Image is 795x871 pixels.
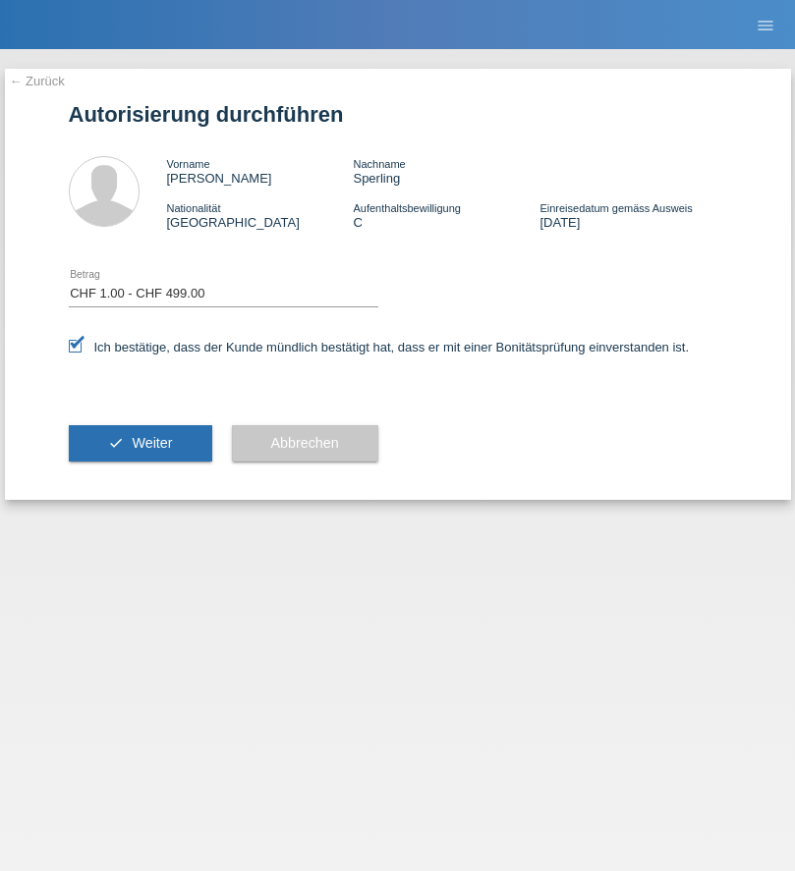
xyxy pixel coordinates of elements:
[232,425,378,463] button: Abbrechen
[69,425,212,463] button: check Weiter
[353,200,539,230] div: C
[539,200,726,230] div: [DATE]
[132,435,172,451] span: Weiter
[167,200,354,230] div: [GEOGRAPHIC_DATA]
[756,16,775,35] i: menu
[10,74,65,88] a: ← Zurück
[108,435,124,451] i: check
[353,156,539,186] div: Sperling
[69,340,690,354] label: Ich bestätige, dass der Kunde mündlich bestätigt hat, dass er mit einer Bonitätsprüfung einversta...
[271,435,339,451] span: Abbrechen
[353,158,405,170] span: Nachname
[746,19,785,30] a: menu
[353,202,460,214] span: Aufenthaltsbewilligung
[167,202,221,214] span: Nationalität
[167,156,354,186] div: [PERSON_NAME]
[167,158,210,170] span: Vorname
[69,102,727,127] h1: Autorisierung durchführen
[539,202,692,214] span: Einreisedatum gemäss Ausweis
